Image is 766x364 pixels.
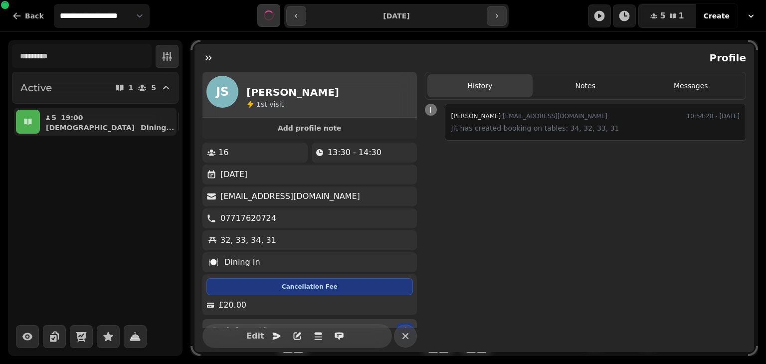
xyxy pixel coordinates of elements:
[206,122,413,135] button: Add profile note
[214,125,405,132] span: Add profile note
[638,4,696,28] button: 51
[256,99,284,109] p: visit
[430,107,432,113] span: J
[451,113,501,120] span: [PERSON_NAME]
[220,190,360,202] p: [EMAIL_ADDRESS][DOMAIN_NAME]
[25,12,44,19] span: Back
[696,4,738,28] button: Create
[129,84,134,91] p: 1
[638,74,744,97] button: Messages
[427,74,533,97] button: History
[246,85,339,99] h2: [PERSON_NAME]
[51,113,57,123] p: 5
[705,51,746,65] h2: Profile
[61,113,83,123] p: 19:00
[208,256,218,268] p: 🍽️
[224,256,260,268] p: Dining In
[218,147,228,159] p: 16
[220,169,247,181] p: [DATE]
[206,278,413,295] div: Cancellation Fee
[220,234,276,246] p: 32, 33, 34, 31
[451,110,607,122] div: [EMAIL_ADDRESS][DOMAIN_NAME]
[687,110,740,122] time: 10:54:20 - [DATE]
[328,147,382,159] p: 13:30 - 14:30
[533,74,638,97] button: Notes
[261,100,269,108] span: st
[141,123,174,133] p: Dining ...
[20,81,52,95] h2: Active
[4,4,52,28] button: Back
[660,12,665,20] span: 5
[249,332,261,340] span: Edit
[216,86,229,98] span: JS
[220,212,276,224] p: 07717620724
[679,12,684,20] span: 1
[245,326,265,346] button: Edit
[42,110,176,134] button: 519:00[DEMOGRAPHIC_DATA]Dining...
[218,299,246,311] p: £20.00
[12,72,179,104] button: Active15
[46,123,135,133] p: [DEMOGRAPHIC_DATA]
[451,122,740,134] p: Jit has created booking on tables: 34, 32, 33, 31
[704,12,730,19] span: Create
[151,84,156,91] p: 5
[256,100,261,108] span: 1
